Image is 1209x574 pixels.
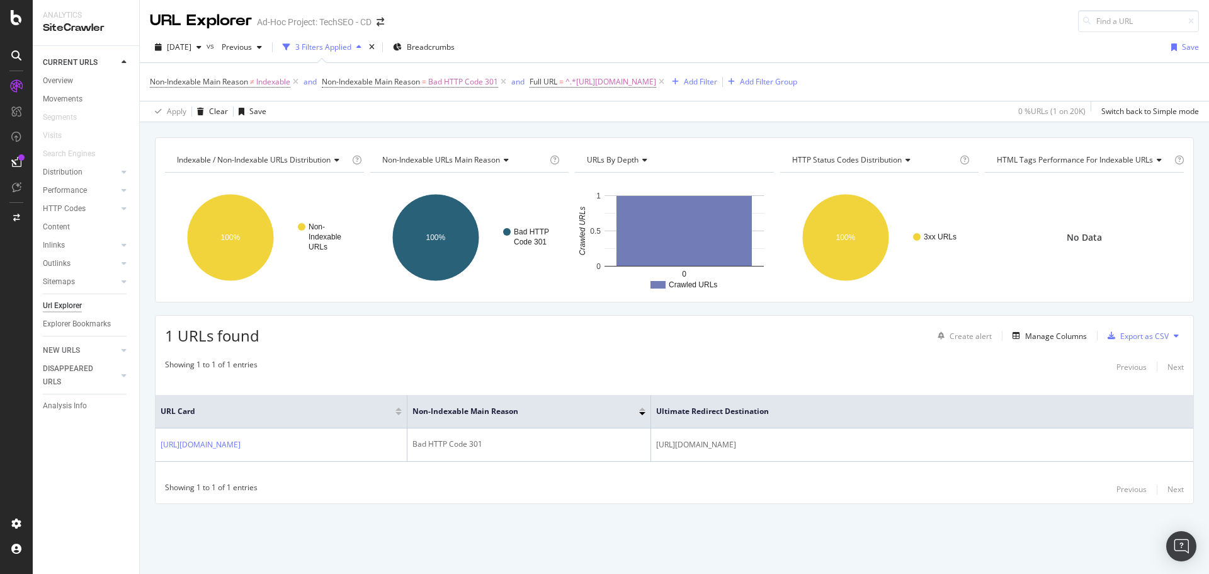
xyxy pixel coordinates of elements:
text: Bad HTTP [514,227,549,236]
button: Add Filter Group [723,74,797,89]
div: Segments [43,111,77,124]
text: Crawled URLs [578,207,587,255]
text: URLs [309,243,327,251]
button: Save [234,101,266,122]
div: Movements [43,93,82,106]
a: Performance [43,184,118,197]
div: Analytics [43,10,129,21]
a: Analysis Info [43,399,130,413]
div: Open Intercom Messenger [1166,531,1196,561]
div: Url Explorer [43,299,82,313]
span: vs [207,40,217,51]
div: 0 % URLs ( 1 on 20K ) [1018,106,1086,117]
span: Previous [217,42,252,52]
span: [URL][DOMAIN_NAME] [656,439,736,451]
button: Next [1167,482,1184,497]
div: and [511,76,525,87]
button: Create alert [933,326,992,346]
span: URLs by Depth [587,154,639,165]
a: CURRENT URLS [43,56,118,69]
a: Movements [43,93,130,106]
a: Sitemaps [43,275,118,289]
span: ^.*[URL][DOMAIN_NAME] [565,73,656,91]
text: Indexable [309,232,341,241]
div: Apply [167,106,186,117]
span: Ultimate Redirect Destination [656,406,1169,417]
div: Ad-Hoc Project: TechSEO - CD [257,16,372,28]
a: HTTP Codes [43,202,118,215]
span: Indexable / Non-Indexable URLs distribution [177,154,331,165]
a: Overview [43,74,130,88]
button: Add Filter [667,74,717,89]
span: = [422,76,426,87]
button: Export as CSV [1103,326,1169,346]
div: Explorer Bookmarks [43,318,111,331]
a: Visits [43,129,74,142]
svg: A chart. [370,183,569,292]
div: Next [1167,362,1184,372]
text: Non- [309,222,325,231]
div: Next [1167,484,1184,495]
text: 100% [426,233,445,242]
button: Breadcrumbs [388,37,460,57]
button: Save [1166,37,1199,57]
span: Indexable [256,73,290,91]
span: Full URL [530,76,557,87]
span: ≠ [250,76,254,87]
div: NEW URLS [43,344,80,357]
button: Apply [150,101,186,122]
div: URL Explorer [150,10,252,32]
div: Analysis Info [43,399,87,413]
span: Non-Indexable Main Reason [150,76,248,87]
text: 0 [597,262,601,271]
a: Inlinks [43,239,118,252]
a: DISAPPEARED URLS [43,362,118,389]
span: 1 URLs found [165,325,259,346]
div: Showing 1 to 1 of 1 entries [165,359,258,374]
button: and [304,76,317,88]
div: Add Filter Group [740,76,797,87]
button: and [511,76,525,88]
button: Clear [192,101,228,122]
svg: A chart. [780,183,979,292]
div: Performance [43,184,87,197]
button: Previous [1116,359,1147,374]
div: Previous [1116,484,1147,495]
div: times [366,41,377,54]
button: 3 Filters Applied [278,37,366,57]
div: Previous [1116,362,1147,372]
span: Non-Indexable Main Reason [412,406,620,417]
span: Non-Indexable Main Reason [322,76,420,87]
span: HTTP Status Codes Distribution [792,154,902,165]
div: Switch back to Simple mode [1101,106,1199,117]
text: 1 [597,192,601,200]
text: Crawled URLs [669,280,717,289]
span: URL Card [161,406,392,417]
button: Switch back to Simple mode [1096,101,1199,122]
div: arrow-right-arrow-left [377,18,384,26]
span: Non-Indexable URLs Main Reason [382,154,500,165]
button: [DATE] [150,37,207,57]
a: Search Engines [43,147,108,161]
div: Showing 1 to 1 of 1 entries [165,482,258,497]
div: Save [1182,42,1199,52]
div: Save [249,106,266,117]
div: SiteCrawler [43,21,129,35]
span: Bad HTTP Code 301 [428,73,498,91]
text: Code 301 [514,238,547,246]
text: 0 [682,270,686,278]
div: Sitemaps [43,275,75,289]
text: 100% [836,233,855,242]
a: Explorer Bookmarks [43,318,130,331]
a: Outlinks [43,257,118,270]
div: Export as CSV [1120,331,1169,342]
text: 3xx URLs [924,232,956,241]
div: CURRENT URLS [43,56,98,69]
input: Find a URL [1078,10,1199,32]
span: No Data [1067,231,1102,244]
button: Previous [1116,482,1147,497]
h4: Indexable / Non-Indexable URLs Distribution [174,150,349,170]
div: Manage Columns [1025,331,1087,342]
span: Breadcrumbs [407,42,455,52]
